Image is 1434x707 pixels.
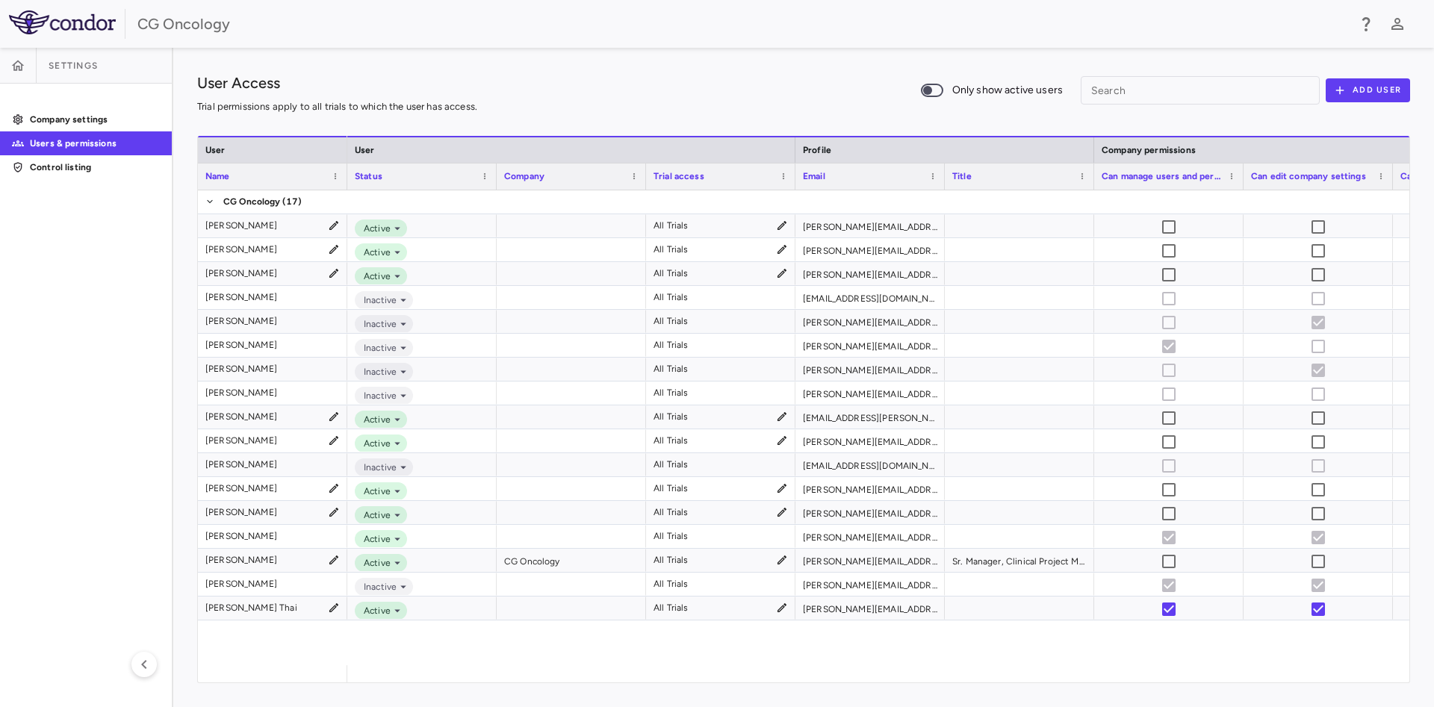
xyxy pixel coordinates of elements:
span: Active [358,246,391,259]
span: Company [504,171,544,181]
span: Email [803,171,825,181]
div: All Trials [654,285,689,309]
div: All Trials [654,357,689,381]
p: Users & permissions [30,137,160,150]
div: [PERSON_NAME] [205,429,277,452]
span: User is inactive [1303,283,1334,314]
div: [PERSON_NAME][EMAIL_ADDRESS][PERSON_NAME][DOMAIN_NAME] [795,429,945,452]
span: Title [952,171,972,181]
p: Control listing [30,161,160,174]
div: [PERSON_NAME][EMAIL_ADDRESS][PERSON_NAME][DOMAIN_NAME] [795,501,945,524]
h1: User Access [197,72,280,94]
span: Active [358,508,391,522]
span: Inactive [358,365,397,379]
span: Can edit company settings [1251,171,1366,181]
span: Profile [803,145,831,155]
div: [PERSON_NAME][EMAIL_ADDRESS][PERSON_NAME][DOMAIN_NAME] [795,262,945,285]
span: Active [358,222,391,235]
div: CG Oncology [497,549,646,572]
div: All Trials [654,452,689,476]
span: User is inactive [1303,307,1334,338]
div: All Trials [654,333,689,357]
span: User is inactive [1153,331,1185,362]
span: Active [358,270,391,283]
div: All Trials [654,500,689,524]
div: [PERSON_NAME] [205,476,277,500]
span: Cannot update permissions for current user [1153,522,1185,553]
div: [EMAIL_ADDRESS][PERSON_NAME][DOMAIN_NAME] [795,405,945,429]
div: All Trials [654,476,689,500]
span: User is inactive [1153,379,1185,410]
div: [PERSON_NAME][EMAIL_ADDRESS][DOMAIN_NAME] [795,358,945,381]
span: Inactive [358,341,397,355]
div: [PERSON_NAME] [205,500,277,524]
span: User is inactive [1153,450,1185,482]
span: Settings [49,60,98,72]
div: [PERSON_NAME] [205,285,277,309]
span: User is inactive [1303,570,1334,601]
span: User is inactive [1153,283,1185,314]
p: Company settings [30,113,160,126]
p: Trial permissions apply to all trials to which the user has access. [197,100,477,113]
span: User [205,145,226,155]
div: [PERSON_NAME] [205,452,277,476]
div: [PERSON_NAME][EMAIL_ADDRESS][DOMAIN_NAME] [795,477,945,500]
span: Cannot update permissions for current user [1303,522,1334,553]
div: All Trials [654,381,689,405]
div: [PERSON_NAME][EMAIL_ADDRESS][DOMAIN_NAME] [795,334,945,357]
span: CG Oncology [223,190,281,214]
div: All Trials [654,237,689,261]
span: User is inactive [1303,450,1334,482]
span: User [355,145,375,155]
span: Active [358,437,391,450]
span: User is inactive [1153,307,1185,338]
div: All Trials [654,214,689,237]
div: [PERSON_NAME] [205,405,277,429]
div: All Trials [654,596,689,620]
button: Add User [1326,78,1410,102]
span: User is inactive [1303,331,1334,362]
span: User is inactive [1153,570,1185,601]
span: Active [358,485,391,498]
span: User is inactive [1153,355,1185,386]
span: Inactive [358,293,397,307]
div: [PERSON_NAME][EMAIL_ADDRESS][PERSON_NAME][DOMAIN_NAME] [795,549,945,572]
div: [PERSON_NAME] [205,548,277,572]
div: [PERSON_NAME][EMAIL_ADDRESS][PERSON_NAME][DOMAIN_NAME] [795,238,945,261]
div: [PERSON_NAME] [205,261,277,285]
div: All Trials [654,261,689,285]
span: Inactive [358,461,397,474]
div: [EMAIL_ADDRESS][DOMAIN_NAME] [795,453,945,476]
div: [EMAIL_ADDRESS][DOMAIN_NAME] [795,286,945,309]
span: Active [358,604,391,617]
div: [PERSON_NAME] [205,214,277,237]
span: Inactive [358,389,397,402]
div: All Trials [654,429,689,452]
span: User is inactive [1303,355,1334,386]
div: [PERSON_NAME] [205,357,277,381]
span: Active [358,556,391,570]
div: [PERSON_NAME][EMAIL_ADDRESS][PERSON_NAME][DOMAIN_NAME] [795,525,945,548]
span: Inactive [358,317,397,331]
div: [PERSON_NAME] Thai [205,596,297,620]
div: [PERSON_NAME][EMAIL_ADDRESS][PERSON_NAME][DOMAIN_NAME] [795,381,945,405]
span: Active [358,413,391,426]
div: CG Oncology [137,13,1347,35]
div: Sr. Manager, Clinical Project Management [945,549,1094,572]
div: [PERSON_NAME] [205,333,277,357]
span: Name [205,171,230,181]
div: All Trials [654,524,689,548]
div: All Trials [654,309,689,333]
span: Active [358,532,391,546]
div: All Trials [654,405,689,429]
span: User is inactive [1303,379,1334,410]
span: (17) [282,190,302,214]
div: [PERSON_NAME][EMAIL_ADDRESS][PERSON_NAME][DOMAIN_NAME] [795,214,945,237]
div: [PERSON_NAME][EMAIL_ADDRESS][PERSON_NAME][DOMAIN_NAME] [795,573,945,596]
div: All Trials [654,548,689,572]
div: [PERSON_NAME] [205,572,277,596]
div: [PERSON_NAME] [205,309,277,333]
div: [PERSON_NAME] [205,524,277,548]
span: Inactive [358,580,397,594]
div: [PERSON_NAME] [205,381,277,405]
